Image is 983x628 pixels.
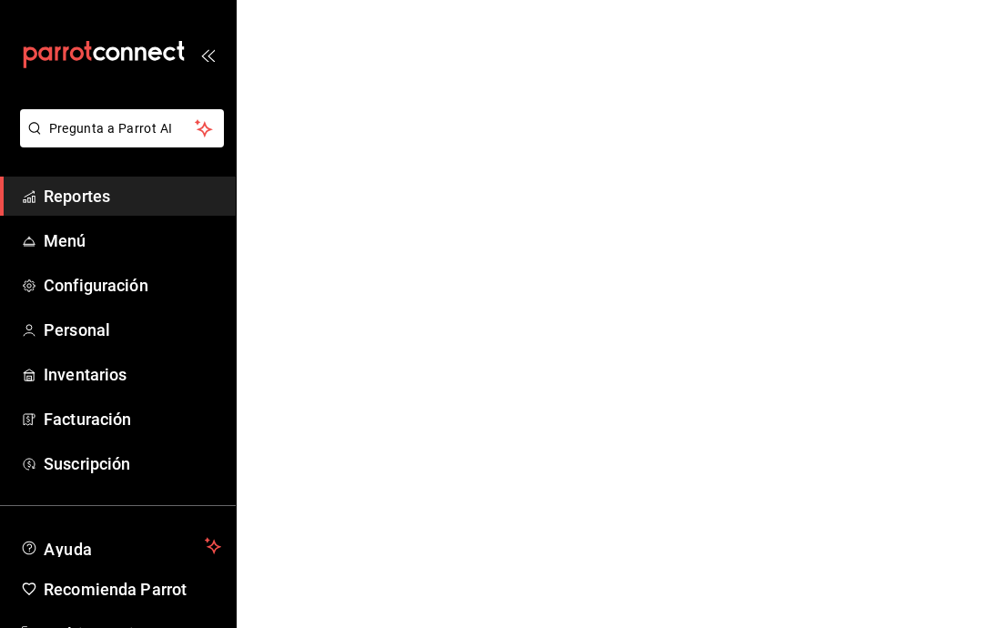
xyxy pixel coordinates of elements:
a: Pregunta a Parrot AI [13,132,224,151]
button: Pregunta a Parrot AI [20,109,224,147]
span: Suscripción [44,451,221,476]
span: Inventarios [44,362,221,387]
span: Personal [44,318,221,342]
span: Pregunta a Parrot AI [49,119,196,138]
button: open_drawer_menu [200,47,215,62]
span: Reportes [44,184,221,208]
span: Configuración [44,273,221,298]
span: Facturación [44,407,221,431]
span: Menú [44,228,221,253]
span: Recomienda Parrot [44,577,221,602]
span: Ayuda [44,535,198,557]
